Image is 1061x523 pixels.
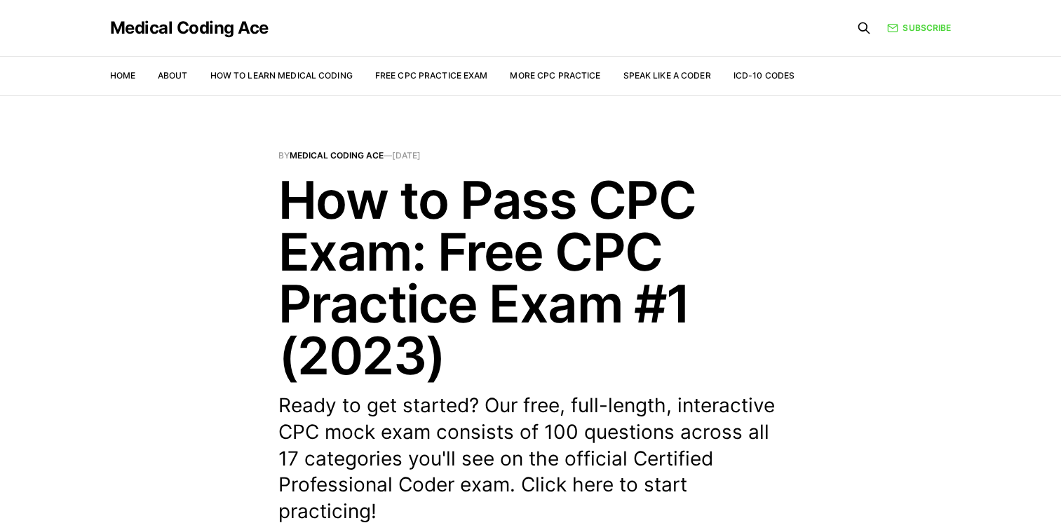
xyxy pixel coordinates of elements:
[158,70,188,81] a: About
[290,150,384,161] a: Medical Coding Ace
[210,70,353,81] a: How to Learn Medical Coding
[734,70,795,81] a: ICD-10 Codes
[278,174,783,381] h1: How to Pass CPC Exam: Free CPC Practice Exam #1 (2023)
[110,20,269,36] a: Medical Coding Ace
[887,21,951,34] a: Subscribe
[110,70,135,81] a: Home
[392,150,421,161] time: [DATE]
[510,70,600,81] a: More CPC Practice
[278,151,783,160] span: By —
[623,70,711,81] a: Speak Like a Coder
[375,70,488,81] a: Free CPC Practice Exam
